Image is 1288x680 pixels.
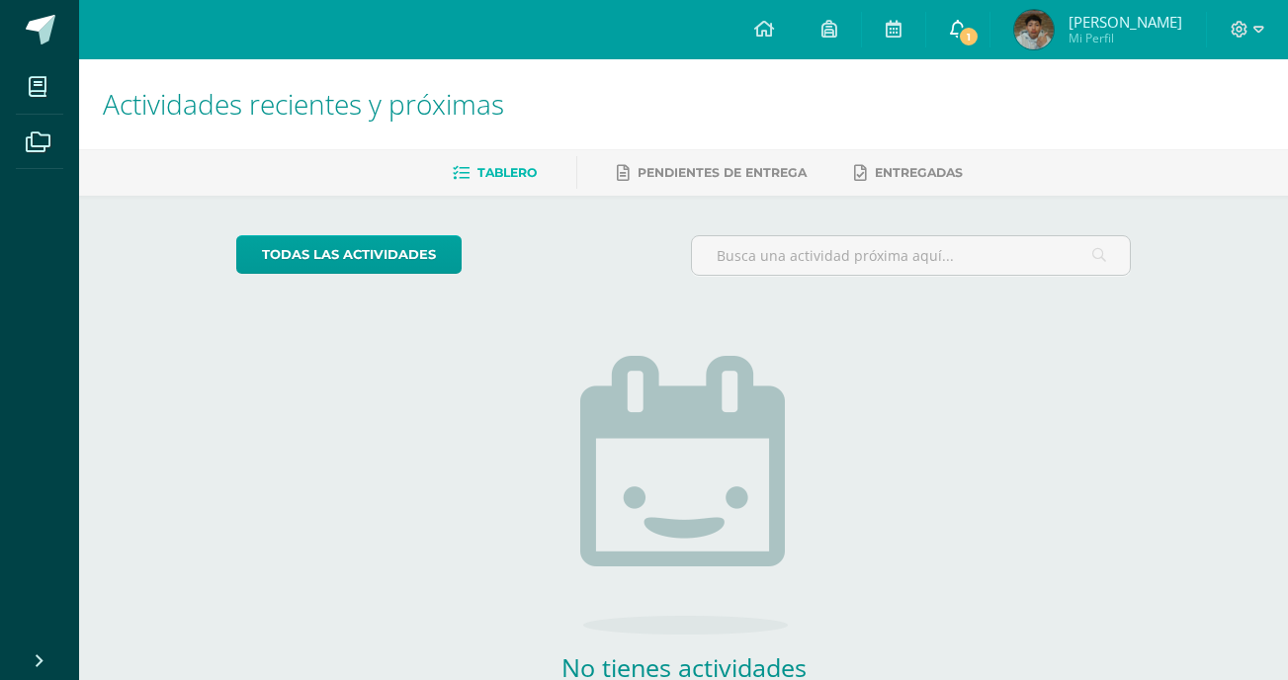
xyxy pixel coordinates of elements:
[1014,10,1054,49] img: 7ae2895e5327fb7d9bac5f92124a37e4.png
[477,165,537,180] span: Tablero
[1069,12,1182,32] span: [PERSON_NAME]
[1069,30,1182,46] span: Mi Perfil
[453,157,537,189] a: Tablero
[617,157,807,189] a: Pendientes de entrega
[638,165,807,180] span: Pendientes de entrega
[875,165,963,180] span: Entregadas
[236,235,462,274] a: todas las Actividades
[580,356,788,635] img: no_activities.png
[958,26,980,47] span: 1
[854,157,963,189] a: Entregadas
[103,85,504,123] span: Actividades recientes y próximas
[692,236,1130,275] input: Busca una actividad próxima aquí...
